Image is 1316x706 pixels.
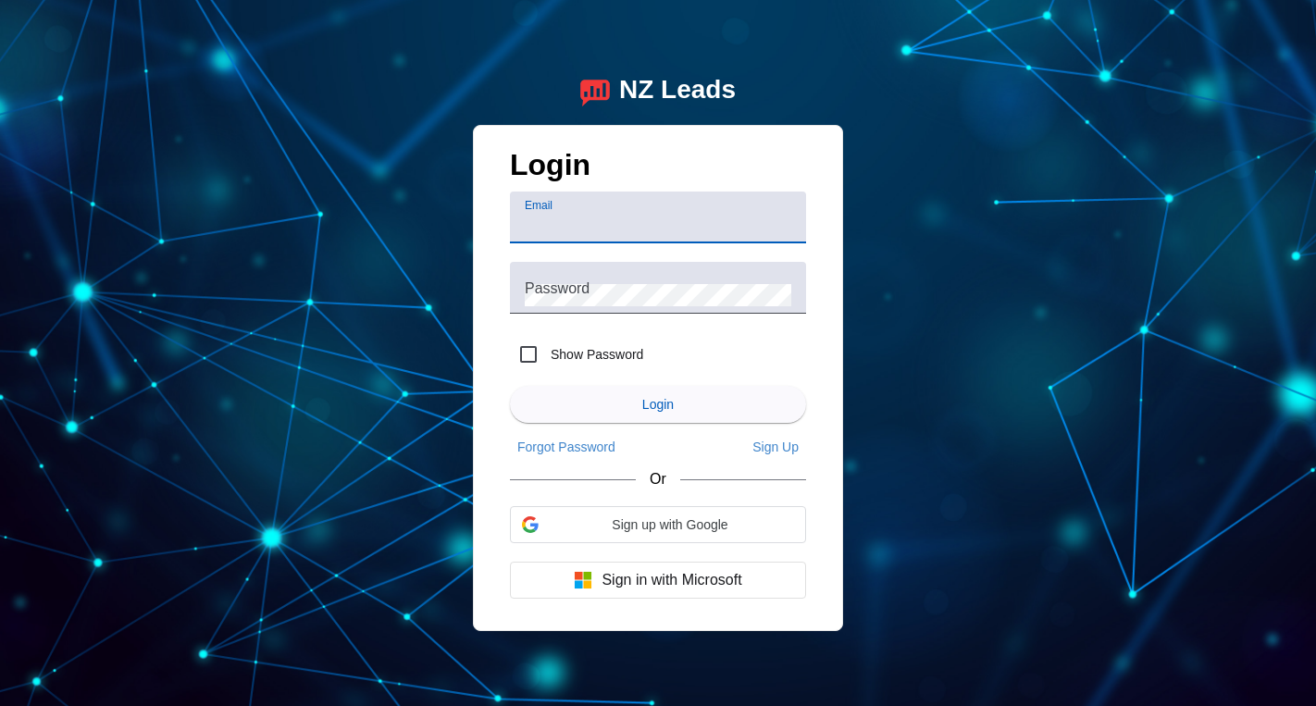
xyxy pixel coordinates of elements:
img: logo [580,75,610,106]
span: Sign Up [752,440,799,454]
img: Microsoft logo [574,571,592,589]
span: Forgot Password [517,440,615,454]
button: Sign in with Microsoft [510,562,806,599]
a: logoNZ Leads [580,75,736,106]
span: Login [642,397,674,412]
span: Sign up with Google [546,517,794,532]
mat-label: Password [525,279,590,295]
div: NZ Leads [619,75,736,106]
button: Login [510,386,806,423]
span: Or [650,471,666,488]
div: Sign up with Google [510,506,806,543]
h1: Login [510,148,806,192]
mat-label: Email [525,199,552,211]
label: Show Password [547,345,643,364]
